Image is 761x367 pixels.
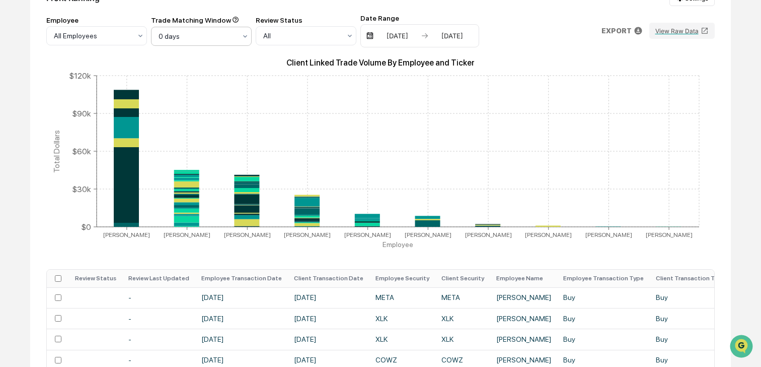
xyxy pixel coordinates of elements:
[646,231,693,238] tspan: [PERSON_NAME]
[369,270,435,287] th: Employee Security
[104,231,150,238] tspan: [PERSON_NAME]
[100,171,122,178] span: Pylon
[601,27,632,35] p: EXPORT
[69,123,129,141] a: 🗄️Attestations
[369,308,435,329] td: XLK
[557,270,650,287] th: Employee Transaction Type
[288,287,369,308] td: [DATE]
[71,170,122,178] a: Powered byPylon
[122,308,195,329] td: -
[10,21,183,37] p: How can we help?
[6,123,69,141] a: 🖐️Preclearance
[557,308,650,329] td: Buy
[195,308,288,329] td: [DATE]
[284,231,331,238] tspan: [PERSON_NAME]
[122,287,195,308] td: -
[650,329,731,349] td: Buy
[83,127,125,137] span: Attestations
[465,231,512,238] tspan: [PERSON_NAME]
[195,287,288,308] td: [DATE]
[34,77,165,87] div: Start new chat
[10,77,28,95] img: 1746055101610-c473b297-6a78-478c-a979-82029cc54cd1
[729,334,756,361] iframe: Open customer support
[288,329,369,349] td: [DATE]
[46,16,147,24] div: Employee
[10,147,18,155] div: 🔎
[360,14,479,22] div: Date Range
[122,329,195,349] td: -
[286,58,475,68] text: Client Linked Trade Volume By Employee and Ticker
[650,308,731,329] td: Buy
[72,108,91,118] tspan: $90k
[369,329,435,349] td: XLK
[649,23,715,39] button: View Raw Data
[557,329,650,349] td: Buy
[376,32,419,40] div: [DATE]
[34,87,127,95] div: We're available if you need us!
[490,308,557,329] td: [PERSON_NAME]
[490,270,557,287] th: Employee Name
[557,287,650,308] td: Buy
[435,270,490,287] th: Client Security
[81,222,91,231] tspan: $0
[431,32,474,40] div: [DATE]
[171,80,183,92] button: Start new chat
[435,308,490,329] td: XLK
[52,130,61,172] tspan: Total Dollars
[6,142,67,160] a: 🔎Data Lookup
[224,231,271,238] tspan: [PERSON_NAME]
[73,128,81,136] div: 🗄️
[435,329,490,349] td: XLK
[72,146,91,156] tspan: $60k
[421,32,429,40] img: arrow right
[288,308,369,329] td: [DATE]
[585,231,632,238] tspan: [PERSON_NAME]
[490,287,557,308] td: [PERSON_NAME]
[195,270,288,287] th: Employee Transaction Date
[366,32,374,40] img: calendar
[383,240,413,249] tspan: Employee
[10,128,18,136] div: 🖐️
[69,270,122,287] th: Review Status
[288,270,369,287] th: Client Transaction Date
[164,231,211,238] tspan: [PERSON_NAME]
[405,231,451,238] tspan: [PERSON_NAME]
[256,16,356,24] div: Review Status
[525,231,572,238] tspan: [PERSON_NAME]
[650,287,731,308] td: Buy
[650,270,731,287] th: Client Transaction Type
[151,16,252,25] div: Trade Matching Window
[195,329,288,349] td: [DATE]
[369,287,435,308] td: META
[20,127,65,137] span: Preclearance
[69,71,91,80] tspan: $120k
[26,46,166,56] input: Clear
[20,146,63,156] span: Data Lookup
[72,184,91,194] tspan: $30k
[435,287,490,308] td: META
[490,329,557,349] td: [PERSON_NAME]
[345,231,392,238] tspan: [PERSON_NAME]
[122,270,195,287] th: Review Last Updated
